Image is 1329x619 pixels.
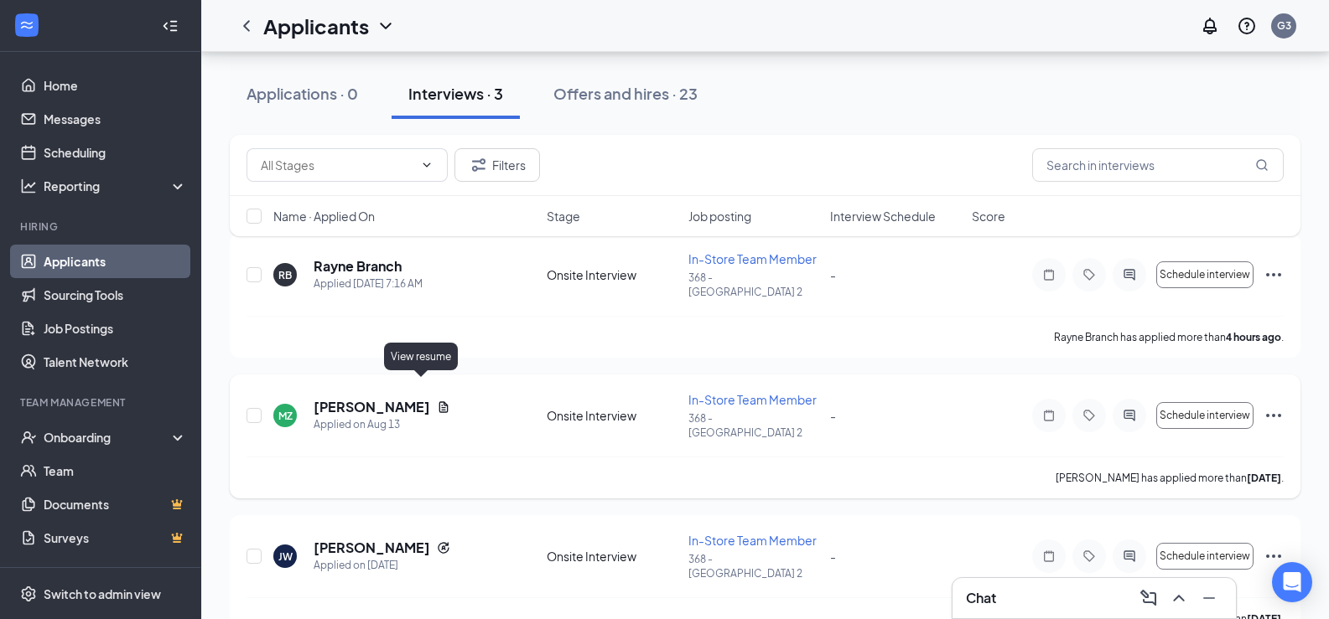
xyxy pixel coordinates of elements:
button: Schedule interview [1156,261,1254,288]
svg: Ellipses [1264,405,1284,426]
div: Hiring [20,219,184,234]
div: MZ [278,409,293,423]
span: Score [972,208,1005,224]
button: ComposeMessage [1135,585,1162,611]
div: Interviews · 3 [408,83,503,104]
p: 368 - [GEOGRAPHIC_DATA] 2 [688,552,820,580]
svg: Ellipses [1264,265,1284,285]
span: Schedule interview [1160,269,1250,281]
svg: Analysis [20,178,37,194]
h5: [PERSON_NAME] [314,398,430,416]
div: Switch to admin view [44,585,161,602]
span: Schedule interview [1160,550,1250,562]
span: - [830,267,836,282]
button: ChevronUp [1165,585,1192,611]
h5: Rayne Branch [314,257,402,276]
div: Team Management [20,395,184,410]
svg: WorkstreamLogo [18,17,35,34]
svg: ChevronUp [1169,588,1189,608]
svg: Note [1039,268,1059,281]
div: Onboarding [44,429,173,446]
span: - [830,549,836,564]
span: In-Store Team Member [688,533,817,548]
b: [DATE] [1247,472,1281,484]
svg: Document [437,400,450,414]
b: 4 hours ago [1226,331,1281,343]
span: Name · Applied On [273,208,375,224]
div: Applied on [DATE] [314,557,450,574]
div: JW [278,549,293,564]
span: Job posting [688,208,751,224]
svg: Minimize [1199,588,1219,608]
svg: QuestionInfo [1237,16,1257,36]
svg: ChevronDown [376,16,396,36]
button: Schedule interview [1156,402,1254,429]
svg: UserCheck [20,429,37,446]
h5: [PERSON_NAME] [314,539,430,557]
a: DocumentsCrown [44,487,187,521]
svg: Note [1039,409,1059,422]
svg: ChevronDown [420,158,433,172]
svg: MagnifyingGlass [1255,158,1269,172]
button: Filter Filters [454,148,540,182]
div: G3 [1277,18,1291,33]
button: Schedule interview [1156,543,1254,570]
svg: Ellipses [1264,546,1284,566]
svg: Reapply [437,541,450,555]
div: Open Intercom Messenger [1272,562,1312,602]
a: Messages [44,102,187,136]
a: Sourcing Tools [44,278,187,312]
div: Reporting [44,178,188,194]
p: 368 - [GEOGRAPHIC_DATA] 2 [688,411,820,440]
span: Stage [547,208,580,224]
div: Onsite Interview [547,548,678,565]
svg: ActiveChat [1119,268,1140,281]
input: All Stages [261,156,413,174]
p: Rayne Branch has applied more than . [1054,330,1284,344]
div: Applied [DATE] 7:16 AM [314,276,423,292]
div: Applications · 0 [247,83,358,104]
span: In-Store Team Member [688,392,817,407]
svg: ComposeMessage [1139,588,1159,608]
svg: ChevronLeft [236,16,257,36]
span: - [830,408,836,423]
p: 368 - [GEOGRAPHIC_DATA] 2 [688,271,820,299]
div: RB [278,268,292,282]
svg: Tag [1079,549,1099,563]
h1: Applicants [263,12,369,40]
div: Onsite Interview [547,266,678,283]
div: Onsite Interview [547,407,678,424]
div: Applied on Aug 13 [314,416,450,433]
svg: Tag [1079,268,1099,281]
svg: Filter [469,155,489,175]
a: Home [44,69,187,102]
div: Offers and hires · 23 [553,83,698,104]
a: Team [44,454,187,487]
button: Minimize [1196,585,1223,611]
h3: Chat [966,589,996,607]
span: In-Store Team Member [688,251,817,266]
input: Search in interviews [1032,148,1284,182]
svg: ActiveChat [1119,549,1140,563]
a: SurveysCrown [44,521,187,555]
svg: Notifications [1200,16,1220,36]
a: Talent Network [44,345,187,379]
a: Job Postings [44,312,187,345]
svg: Collapse [162,18,179,34]
p: [PERSON_NAME] has applied more than . [1056,471,1284,485]
svg: Settings [20,585,37,602]
svg: Tag [1079,409,1099,422]
svg: ActiveChat [1119,409,1140,422]
a: Scheduling [44,136,187,169]
span: Interview Schedule [830,208,936,224]
div: View resume [384,343,458,370]
svg: Note [1039,549,1059,563]
span: Schedule interview [1160,410,1250,421]
a: Applicants [44,245,187,278]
